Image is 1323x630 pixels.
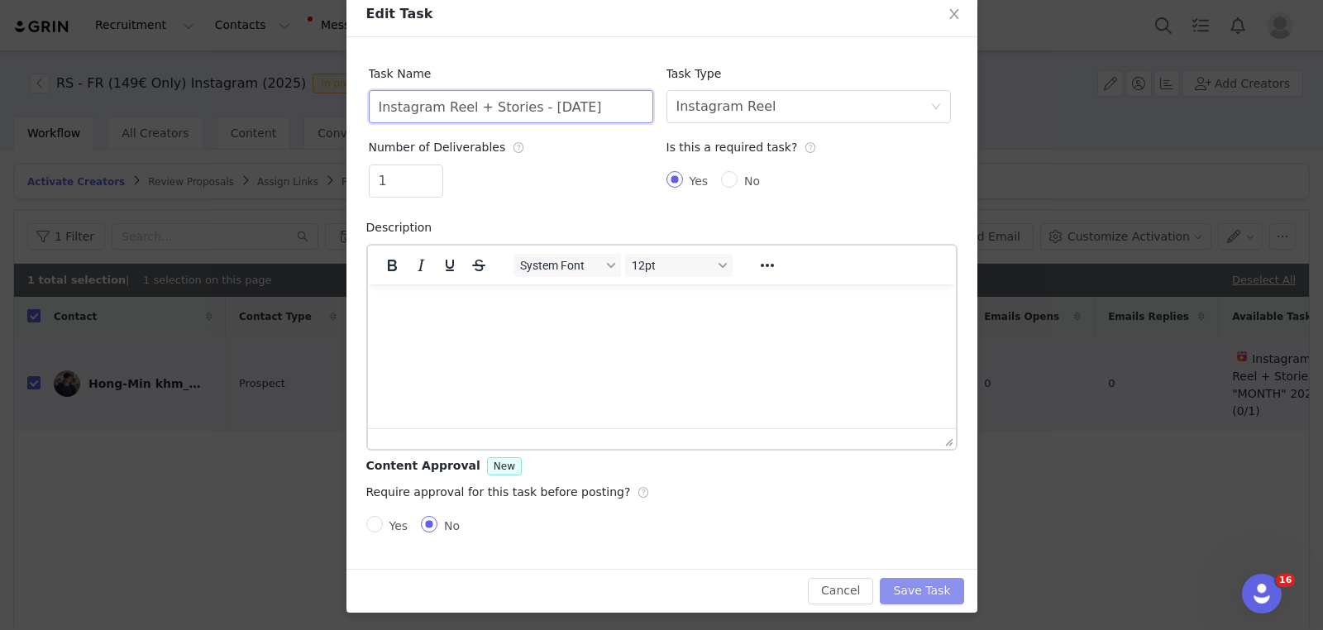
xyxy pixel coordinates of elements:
span: 12pt [631,259,712,272]
span: System Font [519,259,600,272]
span: Yes [683,174,715,188]
div: Press the Up and Down arrow keys to resize the editor. [939,429,956,449]
span: Edit Task [366,6,433,21]
span: No [437,519,466,532]
button: Underline [435,254,463,277]
span: Is this a required task? [666,141,817,154]
label: Task Type [666,67,730,80]
i: icon: close [948,7,961,21]
span: 16 [1276,574,1295,587]
span: No [738,174,767,188]
i: icon: down [931,102,941,113]
button: Reveal or hide additional toolbar items [752,254,781,277]
button: Font sizes [624,254,732,277]
button: Fonts [513,254,620,277]
div: Instagram Reel [676,91,776,122]
iframe: Intercom live chat [1242,574,1282,613]
button: Italic [406,254,434,277]
button: Strikethrough [464,254,492,277]
span: Content Approval [366,459,480,472]
span: Require approval for this task before posting? [366,485,650,499]
button: Save Task [880,578,963,604]
button: Cancel [808,578,873,604]
button: Bold [378,254,406,277]
label: Description [366,221,441,234]
label: Task Name [369,67,440,80]
span: Number of Deliverables [369,141,525,154]
span: New [494,461,515,472]
span: Yes [383,519,415,532]
iframe: Rich Text Area [368,284,956,428]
